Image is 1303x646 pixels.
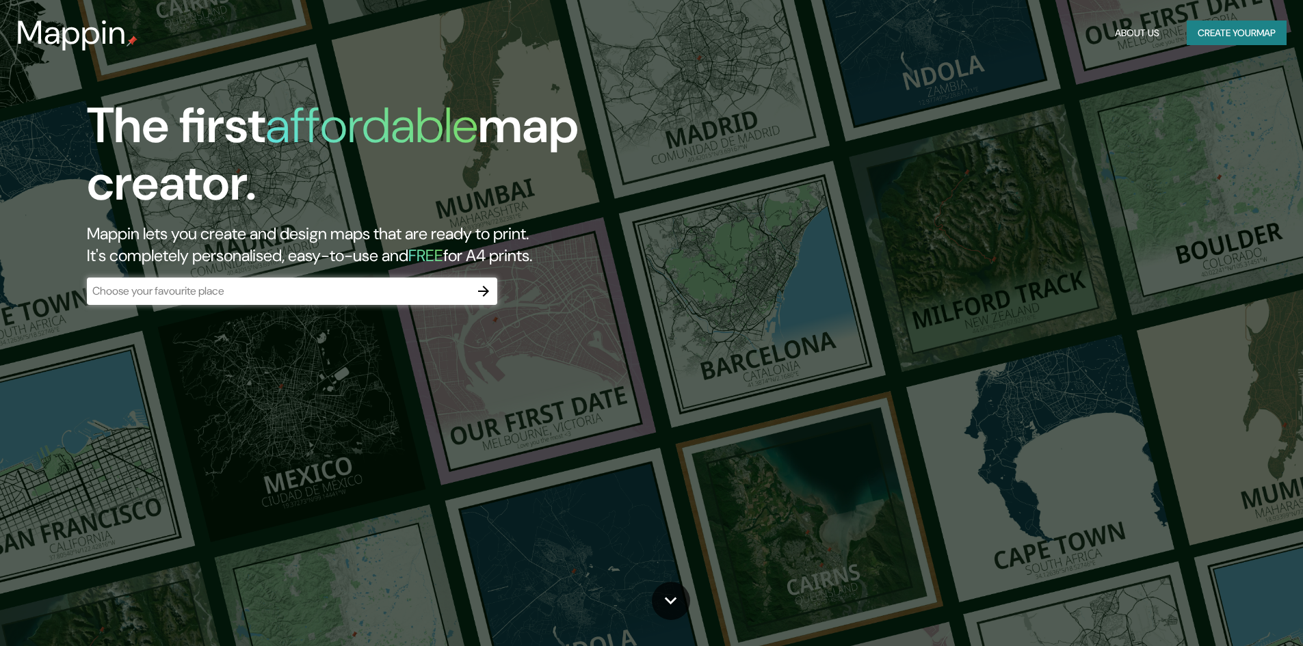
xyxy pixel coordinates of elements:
button: About Us [1109,21,1165,46]
img: mappin-pin [127,36,137,46]
h3: Mappin [16,14,127,52]
input: Choose your favourite place [87,283,470,299]
h2: Mappin lets you create and design maps that are ready to print. It's completely personalised, eas... [87,223,739,267]
h5: FREE [408,245,443,266]
h1: The first map creator. [87,97,739,223]
iframe: Help widget launcher [1181,593,1288,631]
button: Create yourmap [1187,21,1287,46]
h1: affordable [265,94,478,157]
